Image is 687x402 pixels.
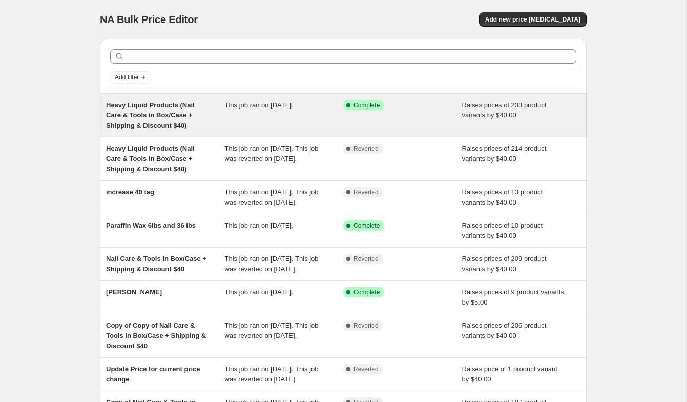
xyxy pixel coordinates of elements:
span: Reverted [353,321,379,330]
span: Raises prices of 214 product variants by $40.00 [462,145,547,163]
span: Raises prices of 209 product variants by $40.00 [462,255,547,273]
span: Paraffin Wax 6lbs and 36 lbs [106,222,196,229]
span: Add filter [115,73,139,82]
span: Reverted [353,145,379,153]
span: This job ran on [DATE]. This job was reverted on [DATE]. [225,321,319,339]
span: Raises price of 1 product variant by $40.00 [462,365,557,383]
span: Nail Care & Tools in Box/Case + Shipping & Discount $40 [106,255,206,273]
span: Reverted [353,365,379,373]
button: Add new price [MEDICAL_DATA] [479,12,587,27]
span: Complete [353,101,380,109]
span: Complete [353,288,380,296]
span: This job ran on [DATE]. [225,222,294,229]
span: This job ran on [DATE]. [225,288,294,296]
span: Reverted [353,255,379,263]
span: This job ran on [DATE]. This job was reverted on [DATE]. [225,145,319,163]
span: This job ran on [DATE]. This job was reverted on [DATE]. [225,255,319,273]
span: Raises prices of 9 product variants by $5.00 [462,288,564,306]
span: [PERSON_NAME] [106,288,162,296]
span: increase 40 tag [106,188,154,196]
span: Reverted [353,188,379,196]
span: Raises prices of 10 product variants by $40.00 [462,222,543,239]
span: This job ran on [DATE]. This job was reverted on [DATE]. [225,365,319,383]
button: Add filter [110,71,151,84]
span: Heavy Liquid Products (Nail Care & Tools in Box/Case + Shipping & Discount $40) [106,101,195,129]
span: Copy of Copy of Nail Care & Tools in Box/Case + Shipping & Discount $40 [106,321,206,350]
span: Heavy Liquid Products (Nail Care & Tools in Box/Case + Shipping & Discount $40) [106,145,195,173]
span: Raises prices of 233 product variants by $40.00 [462,101,547,119]
span: Raises prices of 206 product variants by $40.00 [462,321,547,339]
span: Add new price [MEDICAL_DATA] [485,15,580,24]
span: This job ran on [DATE]. This job was reverted on [DATE]. [225,188,319,206]
span: Update Price for current price change [106,365,200,383]
span: Raises prices of 13 product variants by $40.00 [462,188,543,206]
span: This job ran on [DATE]. [225,101,294,109]
span: Complete [353,222,380,230]
span: NA Bulk Price Editor [100,14,198,25]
